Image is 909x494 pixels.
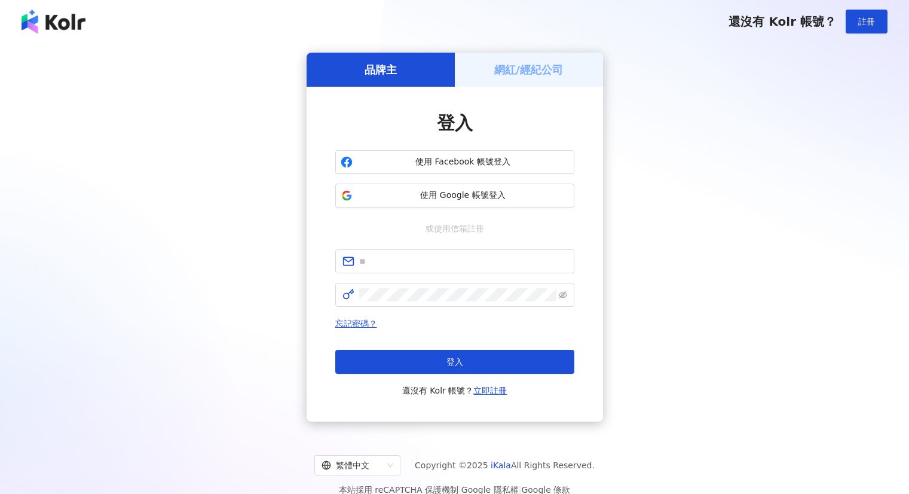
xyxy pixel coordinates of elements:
button: 登入 [335,350,574,374]
a: iKala [491,461,511,470]
span: Copyright © 2025 All Rights Reserved. [415,458,595,472]
button: 註冊 [846,10,887,33]
div: 繁體中文 [322,456,382,475]
button: 使用 Facebook 帳號登入 [335,150,574,174]
a: 忘記密碼？ [335,319,377,328]
a: 立即註冊 [473,386,507,395]
span: 使用 Facebook 帳號登入 [357,156,569,168]
h5: 網紅/經紀公司 [494,62,563,77]
img: logo [22,10,85,33]
button: 使用 Google 帳號登入 [335,184,574,208]
span: 註冊 [858,17,875,26]
span: 登入 [446,357,463,367]
span: 還沒有 Kolr 帳號？ [729,14,836,29]
span: 還沒有 Kolr 帳號？ [402,383,507,398]
h5: 品牌主 [365,62,397,77]
span: 或使用信箱註冊 [417,222,492,235]
span: 使用 Google 帳號登入 [357,190,569,202]
span: eye-invisible [559,291,567,299]
span: 登入 [437,112,473,133]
